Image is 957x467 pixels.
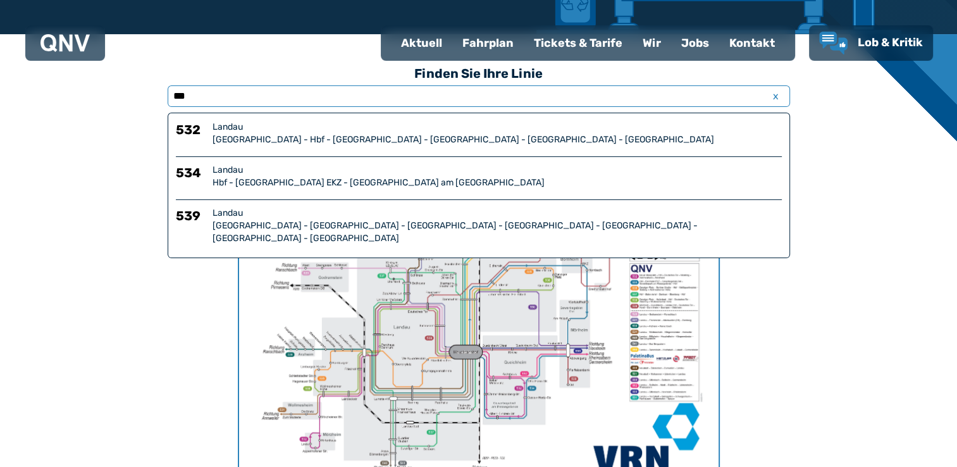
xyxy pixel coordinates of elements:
div: Landau [213,121,782,134]
a: Jobs [671,27,719,59]
div: [GEOGRAPHIC_DATA] - [GEOGRAPHIC_DATA] - [GEOGRAPHIC_DATA] - [GEOGRAPHIC_DATA] - [GEOGRAPHIC_DATA]... [213,220,782,245]
a: Aktuell [391,27,452,59]
a: Fahrplan [452,27,524,59]
a: Lob & Kritik [819,32,923,54]
a: Tickets & Tarife [524,27,633,59]
a: Kontakt [719,27,785,59]
span: x [767,89,785,104]
div: [GEOGRAPHIC_DATA] - Hbf - [GEOGRAPHIC_DATA] - [GEOGRAPHIC_DATA] - [GEOGRAPHIC_DATA] - [GEOGRAPHIC... [213,134,782,146]
div: Hbf - [GEOGRAPHIC_DATA] EKZ - [GEOGRAPHIC_DATA] am [GEOGRAPHIC_DATA] [213,177,782,189]
img: QNV Logo [40,34,90,52]
h6: 534 [176,164,207,189]
div: Landau [213,164,782,177]
a: Wir [633,27,671,59]
span: Lob & Kritik [858,35,923,49]
h6: 532 [176,121,207,146]
h3: Finden Sie Ihre Linie [168,59,790,87]
a: QNV Logo [40,30,90,56]
div: Landau [213,207,782,220]
h6: 539 [176,207,207,245]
